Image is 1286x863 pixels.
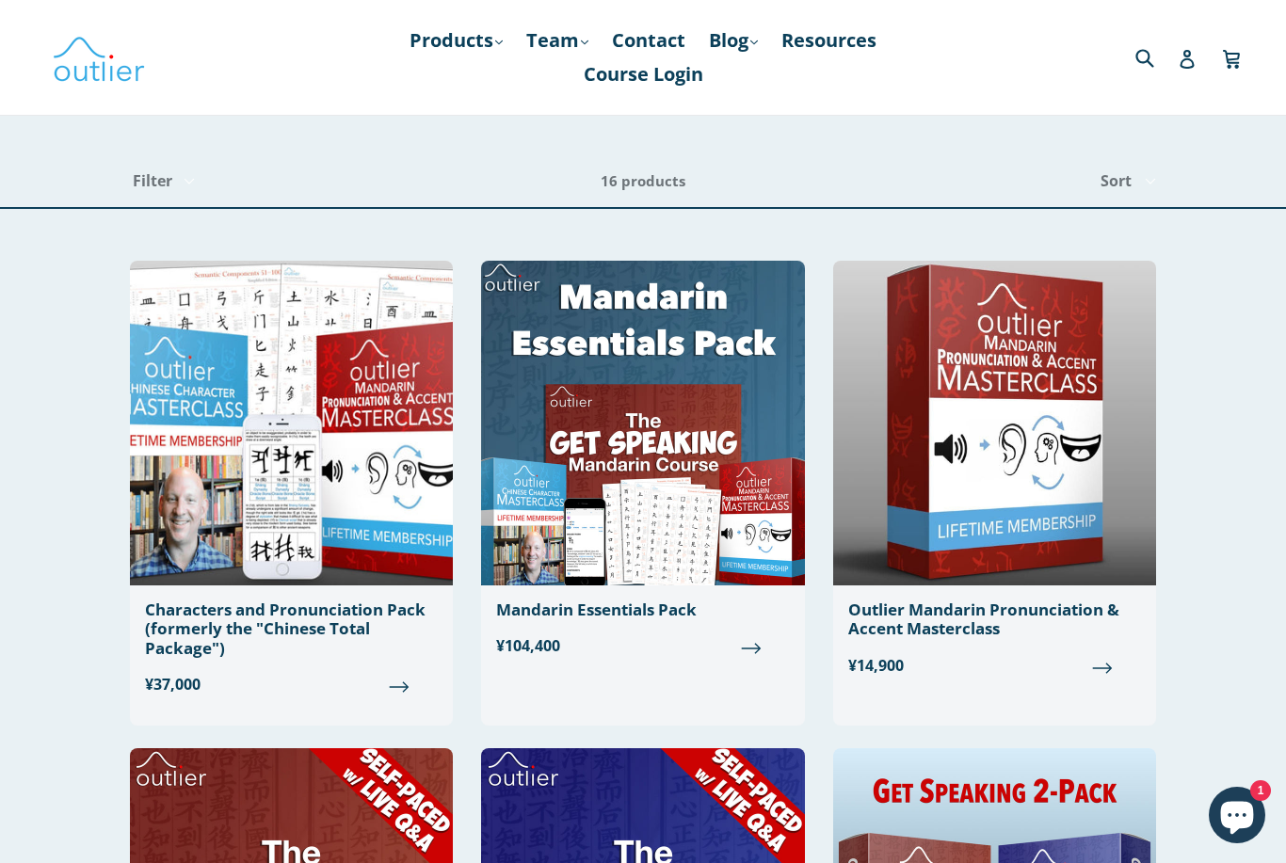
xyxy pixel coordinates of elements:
[833,261,1156,692] a: Outlier Mandarin Pronunciation & Accent Masterclass ¥14,900
[848,654,1141,677] span: ¥14,900
[833,261,1156,585] img: Outlier Mandarin Pronunciation & Accent Masterclass Outlier Linguistics
[130,261,453,585] img: Chinese Total Package Outlier Linguistics
[1131,38,1182,76] input: Search
[517,24,598,57] a: Team
[481,261,804,585] img: Mandarin Essentials Pack
[601,171,685,190] span: 16 products
[496,634,789,657] span: ¥104,400
[481,261,804,672] a: Mandarin Essentials Pack ¥104,400
[130,261,453,711] a: Characters and Pronunciation Pack (formerly the "Chinese Total Package") ¥37,000
[145,600,438,658] div: Characters and Pronunciation Pack (formerly the "Chinese Total Package")
[496,600,789,619] div: Mandarin Essentials Pack
[1203,787,1271,848] inbox-online-store-chat: Shopify online store chat
[574,57,713,91] a: Course Login
[848,600,1141,639] div: Outlier Mandarin Pronunciation & Accent Masterclass
[145,673,438,695] span: ¥37,000
[400,24,512,57] a: Products
[772,24,886,57] a: Resources
[603,24,695,57] a: Contact
[699,24,767,57] a: Blog
[52,30,146,85] img: Outlier Linguistics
